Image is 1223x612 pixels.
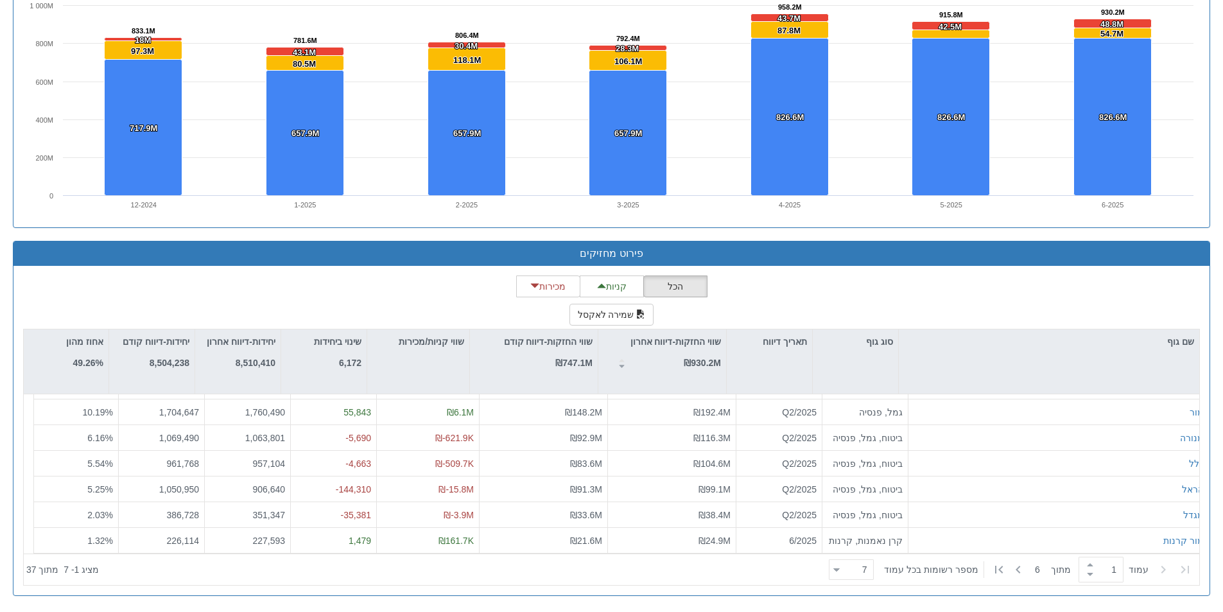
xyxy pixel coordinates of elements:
[742,483,817,496] div: Q2/2025
[614,128,642,138] tspan: 657.9M
[939,22,962,31] tspan: 42.5M
[742,406,817,419] div: Q2/2025
[39,509,113,521] div: 2.03 %
[210,509,285,521] div: 351,347
[455,31,479,39] tspan: 806.4M
[779,201,801,209] text: 4-2025
[339,358,361,368] strong: 6,172
[293,37,317,44] tspan: 781.6M
[447,407,474,417] span: ₪6.1M
[693,407,731,417] span: ₪192.4M
[828,406,903,419] div: גמל, פנסיה
[124,534,199,547] div: 226,114
[210,432,285,444] div: 1,063,801
[580,275,644,297] button: קניות
[630,335,721,349] p: שווי החזקות-דיווח אחרון
[73,358,103,368] strong: 49.26%
[131,46,154,56] tspan: 97.3M
[1101,8,1125,16] tspan: 930.2M
[884,563,978,576] span: ‏מספר רשומות בכל עמוד
[293,48,316,57] tspan: 43.1M
[1099,112,1127,122] tspan: 826.6M
[828,432,903,444] div: ביטוח, גמל, פנסיה
[778,3,802,11] tspan: 958.2M
[1189,457,1204,470] button: כלל
[35,40,53,48] text: 800M
[570,536,602,546] span: ₪21.6M
[555,358,593,368] strong: ₪747.1M
[296,457,371,470] div: -4,663
[124,483,199,496] div: 1,050,950
[23,248,1200,259] h3: פירוט מחזיקים
[236,358,275,368] strong: 8,510,410
[570,433,602,443] span: ₪92.9M
[1183,509,1204,521] button: מגדל
[742,509,817,521] div: Q2/2025
[698,484,731,494] span: ₪99.1M
[207,335,275,349] p: יחידות-דיווח אחרון
[1035,563,1051,576] span: 6
[570,484,602,494] span: ₪91.3M
[569,304,654,326] button: שמירה לאקסל
[314,335,361,349] p: שינוי ביחידות
[26,555,99,584] div: ‏מציג 1 - 7 ‏ מתוך 37
[828,483,903,496] div: ביטוח, גמל, פנסיה
[1190,406,1204,419] button: מור
[828,534,903,547] div: קרן נאמנות, קרנות סל
[570,459,602,469] span: ₪83.6M
[727,329,812,354] div: תאריך דיווח
[131,201,157,209] text: 12-2024
[1182,483,1204,496] div: הראל
[1129,563,1149,576] span: ‏עמוד
[438,484,474,494] span: ₪-15.8M
[941,201,962,209] text: 5-2025
[453,55,481,65] tspan: 118.1M
[828,457,903,470] div: ביטוח, גמל, פנסיה
[296,432,371,444] div: -5,690
[453,128,481,138] tspan: 657.9M
[296,509,371,521] div: -35,381
[516,275,580,297] button: מכירות
[776,112,804,122] tspan: 826.6M
[438,536,474,546] span: ₪161.7K
[693,459,731,469] span: ₪104.6M
[124,457,199,470] div: 961,768
[49,192,53,200] text: 0
[742,432,817,444] div: Q2/2025
[456,201,478,209] text: 2-2025
[291,128,319,138] tspan: 657.9M
[616,35,640,42] tspan: 792.4M
[813,329,898,354] div: סוג גוף
[937,112,965,122] tspan: 826.6M
[296,534,371,547] div: 1,479
[124,509,199,521] div: 386,728
[294,201,316,209] text: 1-2025
[293,59,316,69] tspan: 80.5M
[132,27,155,35] tspan: 833.1M
[617,201,639,209] text: 3-2025
[123,335,189,349] p: יחידות-דיווח קודם
[1180,432,1204,444] button: מנורה
[210,457,285,470] div: 957,104
[39,483,113,496] div: 5.25 %
[565,407,602,417] span: ₪148.2M
[643,275,707,297] button: הכל
[66,335,103,349] p: אחוז מהון
[742,534,817,547] div: 6/2025
[124,406,199,419] div: 1,704,647
[296,406,371,419] div: 55,843
[39,534,113,547] div: 1.32 %
[614,57,642,66] tspan: 106.1M
[435,459,474,469] span: ₪-509.7K
[210,406,285,419] div: 1,760,490
[939,11,963,19] tspan: 915.8M
[39,432,113,444] div: 6.16 %
[693,433,731,443] span: ₪116.3M
[35,78,53,86] text: 600M
[130,123,157,133] tspan: 717.9M
[296,483,371,496] div: -144,310
[1163,534,1204,547] div: מור קרנות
